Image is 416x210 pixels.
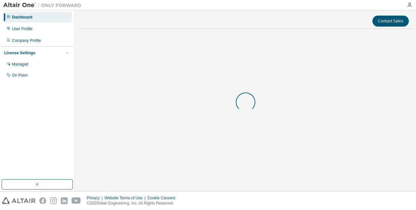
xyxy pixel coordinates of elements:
[12,26,33,31] div: User Profile
[12,15,33,20] div: Dashboard
[12,38,41,43] div: Company Profile
[50,197,57,204] img: instagram.svg
[4,50,35,56] div: License Settings
[72,197,81,204] img: youtube.svg
[39,197,46,204] img: facebook.svg
[87,201,179,206] p: © 2025 Altair Engineering, Inc. All Rights Reserved.
[104,195,147,201] div: Website Terms of Use
[2,197,35,204] img: altair_logo.svg
[147,195,179,201] div: Cookie Consent
[3,2,85,8] img: Altair One
[12,73,28,78] div: On Prem
[372,16,409,27] button: Contact Sales
[87,195,104,201] div: Privacy
[61,197,68,204] img: linkedin.svg
[12,62,28,67] div: Managed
